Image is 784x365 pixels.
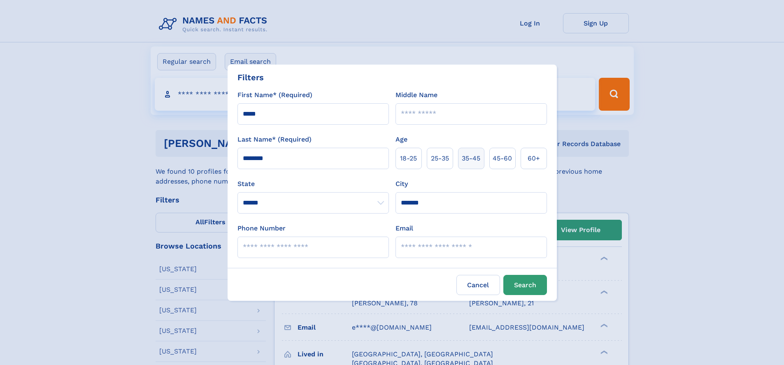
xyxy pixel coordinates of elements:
label: Age [395,135,407,144]
span: 35‑45 [462,153,480,163]
label: Cancel [456,275,500,295]
label: Phone Number [237,223,286,233]
span: 25‑35 [431,153,449,163]
span: 18‑25 [400,153,417,163]
button: Search [503,275,547,295]
span: 60+ [528,153,540,163]
label: Middle Name [395,90,437,100]
label: Last Name* (Required) [237,135,312,144]
label: State [237,179,389,189]
div: Filters [237,71,264,84]
label: First Name* (Required) [237,90,312,100]
span: 45‑60 [493,153,512,163]
label: Email [395,223,413,233]
label: City [395,179,408,189]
